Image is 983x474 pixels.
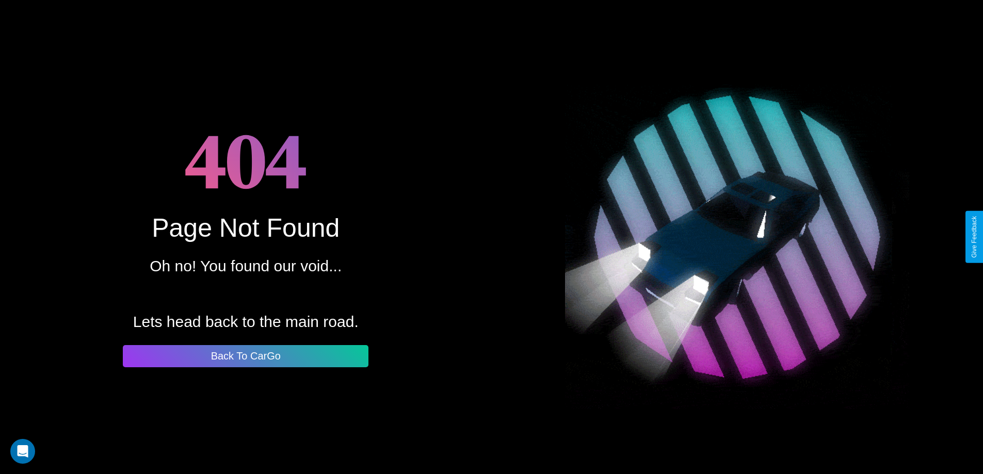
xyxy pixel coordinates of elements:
div: Give Feedback [971,216,978,258]
div: Open Intercom Messenger [10,439,35,464]
button: Back To CarGo [123,345,368,367]
h1: 404 [185,107,307,213]
img: spinning car [565,65,909,409]
div: Page Not Found [152,213,340,243]
p: Oh no! You found our void... Lets head back to the main road. [133,252,359,336]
